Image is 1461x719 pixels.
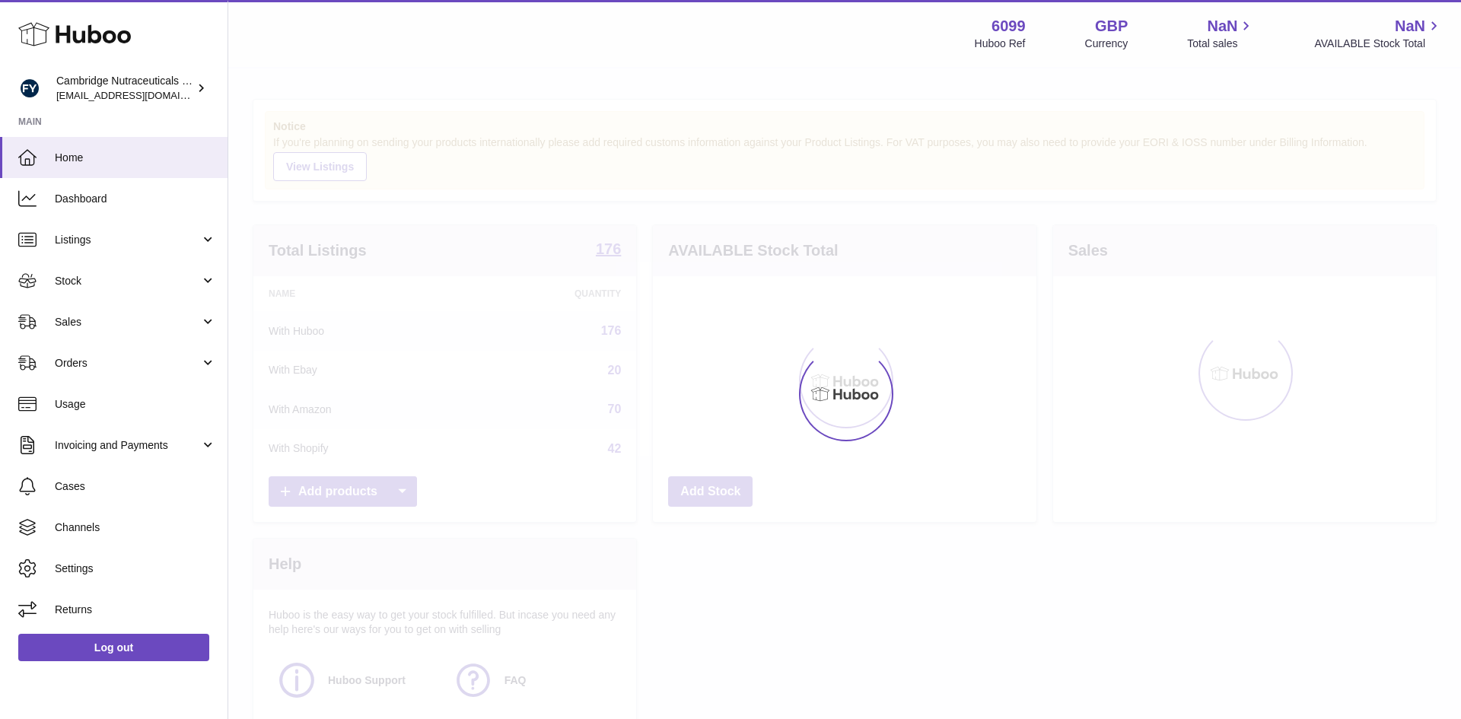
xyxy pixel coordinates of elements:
[1085,37,1128,51] div: Currency
[55,233,200,247] span: Listings
[55,274,200,288] span: Stock
[55,520,216,535] span: Channels
[55,479,216,494] span: Cases
[55,603,216,617] span: Returns
[1314,37,1443,51] span: AVAILABLE Stock Total
[18,77,41,100] img: huboo@camnutra.com
[1095,16,1128,37] strong: GBP
[55,192,216,206] span: Dashboard
[56,89,224,101] span: [EMAIL_ADDRESS][DOMAIN_NAME]
[55,356,200,371] span: Orders
[1187,16,1255,51] a: NaN Total sales
[55,397,216,412] span: Usage
[1187,37,1255,51] span: Total sales
[992,16,1026,37] strong: 6099
[55,151,216,165] span: Home
[55,562,216,576] span: Settings
[55,315,200,329] span: Sales
[55,438,200,453] span: Invoicing and Payments
[18,634,209,661] a: Log out
[1314,16,1443,51] a: NaN AVAILABLE Stock Total
[1395,16,1425,37] span: NaN
[1207,16,1237,37] span: NaN
[975,37,1026,51] div: Huboo Ref
[56,74,193,103] div: Cambridge Nutraceuticals Ltd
